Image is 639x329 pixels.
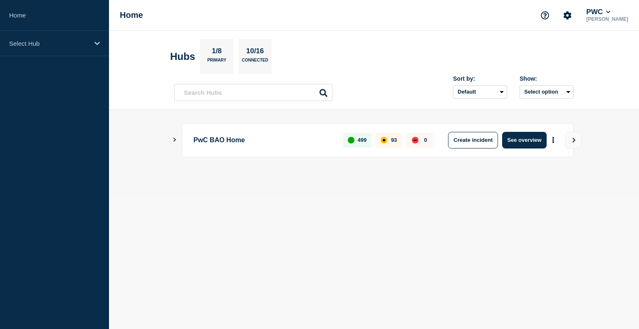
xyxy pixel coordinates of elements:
[243,47,267,58] p: 10/16
[448,132,498,148] button: Create incident
[536,7,554,24] button: Support
[520,85,574,99] button: Select option
[565,132,582,148] button: View
[358,137,367,143] p: 499
[381,137,387,143] div: affected
[209,47,225,58] p: 1/8
[559,7,576,24] button: Account settings
[453,85,507,99] select: Sort by
[520,75,574,82] div: Show:
[548,132,559,148] button: More actions
[193,132,334,148] p: PwC BAO Home
[242,58,268,67] p: Connected
[453,75,507,82] div: Sort by:
[391,137,397,143] p: 93
[585,16,630,22] p: [PERSON_NAME]
[424,137,427,143] p: 0
[174,84,332,101] input: Search Hubs
[9,40,89,47] p: Select Hub
[120,10,143,20] h1: Home
[207,58,226,67] p: Primary
[348,137,354,143] div: up
[502,132,546,148] button: See overview
[412,137,419,143] div: down
[173,137,177,143] button: Show Connected Hubs
[170,51,195,62] h2: Hubs
[585,8,612,16] button: PWC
